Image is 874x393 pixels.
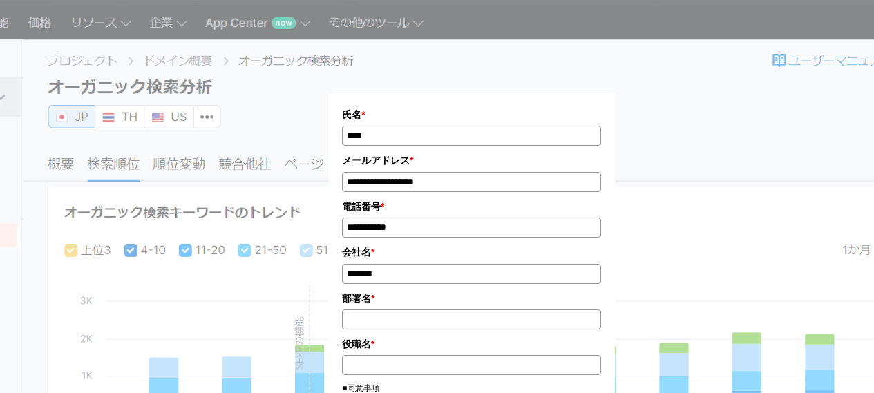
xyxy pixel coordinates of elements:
label: 部署名 [342,291,601,306]
label: 電話番号 [342,199,601,214]
label: 役職名 [342,336,601,352]
label: 氏名 [342,107,601,122]
label: 会社名 [342,245,601,260]
label: メールアドレス [342,153,601,168]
